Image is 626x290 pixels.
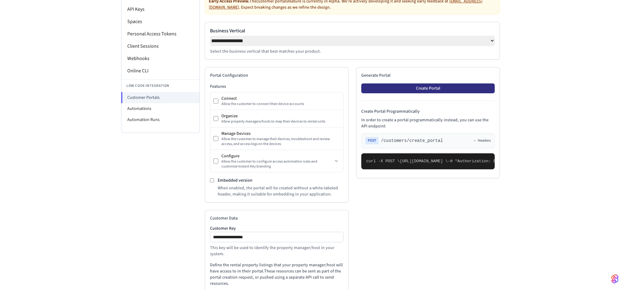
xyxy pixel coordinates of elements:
[121,15,200,28] li: Spaces
[473,138,491,143] button: Headers
[210,72,343,79] h2: Portal Configuration
[221,102,340,107] div: Allow the customer to connect their device accounts
[381,138,443,144] span: /customers/create_portal
[121,28,200,40] li: Personal Access Tokens
[210,215,343,221] h2: Customer Data
[361,108,495,115] h4: Create Portal Programmatically
[121,103,200,114] li: Automations
[221,113,340,119] div: Organize
[366,159,400,163] span: curl -X POST \
[210,27,495,34] label: Business Vertical
[361,117,495,129] p: In order to create a portal programmatically instead, you can use the API endpoint
[400,159,448,163] span: [URL][DOMAIN_NAME] \
[221,137,340,147] div: Allow the customer to manage their devices, troubleshoot and review access, and access logs on th...
[121,40,200,52] li: Client Sessions
[121,92,200,103] li: Customer Portals
[121,3,200,15] li: API Keys
[121,65,200,77] li: Online CLI
[611,274,619,284] img: SeamLogoGradient.69752ec5.svg
[210,48,495,54] p: Select the business vertical that best matches your product.
[221,153,333,159] div: Configure
[210,226,343,231] label: Customer Key
[121,79,200,92] li: Low Code Integration
[361,83,495,93] button: Create Portal
[210,83,343,90] h3: Features
[448,159,563,163] span: -H "Authorization: Bearer seam_api_key_123456" \
[121,52,200,65] li: Webhooks
[365,137,378,144] span: POST
[221,95,340,102] div: Connect
[221,119,340,124] div: Allow property managers/hosts to map their devices to rental units
[221,131,340,137] div: Manage Devices
[218,177,252,183] label: Embedded version
[221,159,333,169] div: Allow the customer to configure access automation rules and customize Instant Key branding
[121,114,200,125] li: Automation Runs
[210,245,343,257] p: This key will be used to identify the property manager/host in your system.
[361,72,495,79] h2: Generate Portal
[218,185,343,197] p: When enabled, the portal will be created without a white-labeled header, making it suitable for e...
[210,262,343,287] p: Define the rental property listings that your property manager/host will have access to in their ...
